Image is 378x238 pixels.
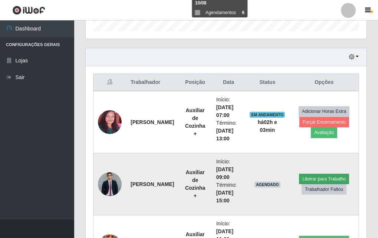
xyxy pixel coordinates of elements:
img: 1718840561101.jpeg [98,172,122,196]
time: [DATE] 13:00 [216,128,233,141]
th: Status [245,74,289,91]
strong: [PERSON_NAME] [131,119,174,125]
img: CoreUI Logo [12,6,45,15]
span: AGENDADO [254,182,280,188]
li: Término: [216,181,241,205]
button: Adicionar Horas Extra [299,106,349,117]
button: Trabalhador Faltou [302,184,346,195]
th: Data [212,74,245,91]
li: Início: [216,158,241,181]
li: Início: [216,96,241,119]
strong: Auxiliar de Cozinha + [185,107,205,137]
li: Término: [216,119,241,143]
button: Liberar para Trabalho [299,174,349,184]
strong: há 02 h e 03 min [258,119,277,133]
span: EM ANDAMENTO [250,112,285,118]
img: 1695958183677.jpeg [98,98,122,147]
time: [DATE] 09:00 [216,166,233,180]
strong: [PERSON_NAME] [131,181,174,187]
th: Opções [289,74,359,91]
th: Posição [178,74,211,91]
time: [DATE] 15:00 [216,190,233,203]
strong: Auxiliar de Cozinha + [185,169,205,199]
button: Avaliação [311,127,337,138]
th: Trabalhador [126,74,178,91]
time: [DATE] 07:00 [216,104,233,118]
button: Forçar Encerramento [299,117,349,127]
